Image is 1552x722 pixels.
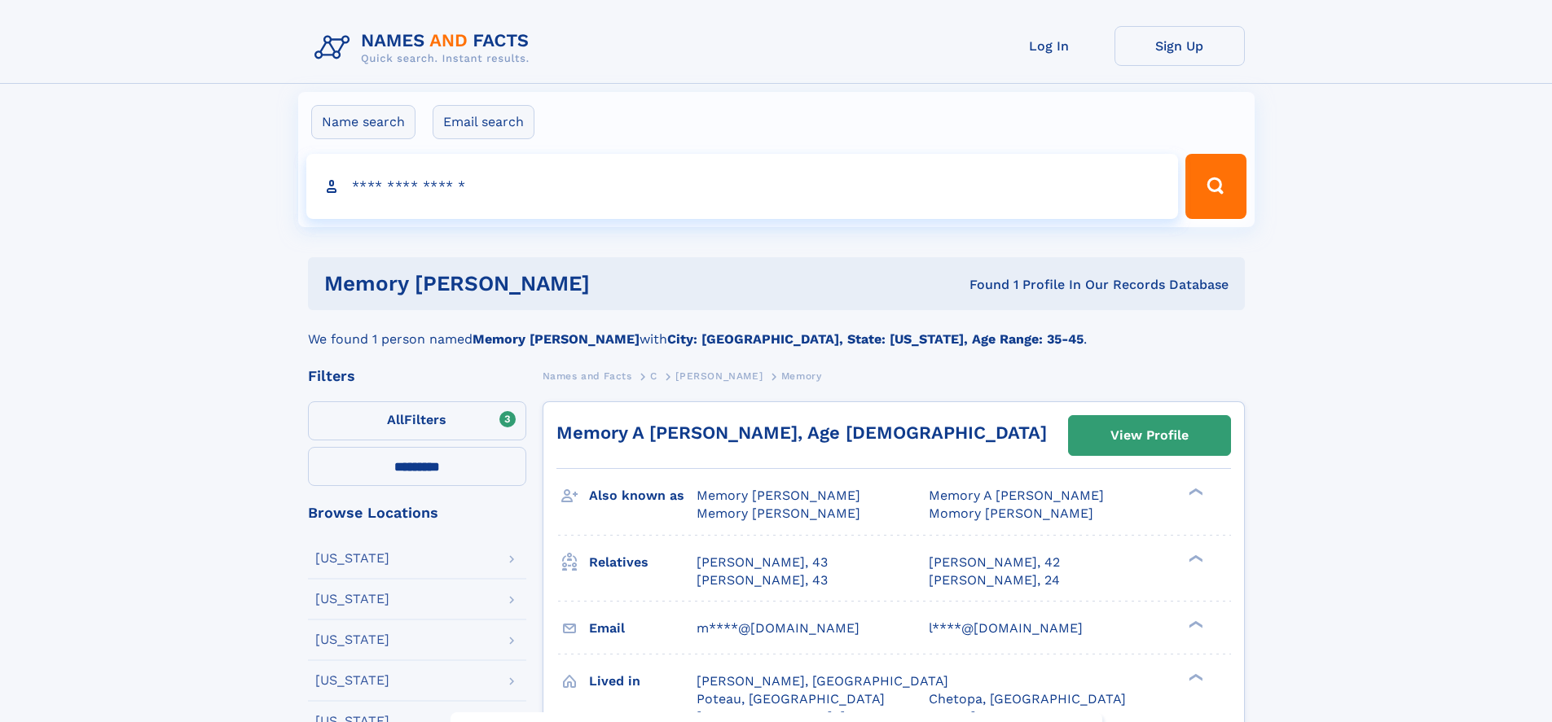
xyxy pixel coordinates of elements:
[589,667,697,695] h3: Lived in
[433,105,534,139] label: Email search
[1185,154,1246,219] button: Search Button
[308,26,543,70] img: Logo Names and Facts
[675,365,763,386] a: [PERSON_NAME]
[315,593,389,606] div: [US_STATE]
[697,571,828,589] a: [PERSON_NAME], 43
[315,552,389,565] div: [US_STATE]
[311,105,415,139] label: Name search
[697,691,885,707] span: Poteau, [GEOGRAPHIC_DATA]
[675,370,763,382] span: [PERSON_NAME]
[1185,619,1204,629] div: ❯
[697,673,948,689] span: [PERSON_NAME], [GEOGRAPHIC_DATA]
[308,310,1245,349] div: We found 1 person named with .
[1185,672,1204,682] div: ❯
[667,331,1084,347] b: City: [GEOGRAPHIC_DATA], State: [US_STATE], Age Range: 35-45
[1185,487,1204,497] div: ❯
[324,273,780,294] h1: Memory [PERSON_NAME]
[1110,417,1189,454] div: View Profile
[589,482,697,510] h3: Also known as
[1185,553,1204,563] div: ❯
[589,615,697,642] h3: Email
[543,365,632,386] a: Names and Facts
[697,488,860,503] span: Memory [PERSON_NAME]
[1115,26,1245,66] a: Sign Up
[308,369,526,383] div: Filters
[473,331,640,347] b: Memory [PERSON_NAME]
[589,549,697,576] h3: Relatives
[929,488,1104,503] span: Memory A [PERSON_NAME]
[315,633,389,646] div: [US_STATE]
[929,571,1060,589] a: [PERSON_NAME], 24
[308,505,526,520] div: Browse Locations
[308,401,526,440] label: Filters
[781,370,822,382] span: Memory
[929,505,1093,521] span: Momory [PERSON_NAME]
[650,365,657,386] a: C
[697,554,828,571] a: [PERSON_NAME], 43
[929,691,1126,707] span: Chetopa, [GEOGRAPHIC_DATA]
[556,422,1047,443] a: Memory A [PERSON_NAME], Age [DEMOGRAPHIC_DATA]
[1069,416,1230,455] a: View Profile
[780,276,1229,294] div: Found 1 Profile In Our Records Database
[315,674,389,687] div: [US_STATE]
[929,554,1060,571] a: [PERSON_NAME], 42
[984,26,1115,66] a: Log In
[306,154,1179,219] input: search input
[697,505,860,521] span: Memory [PERSON_NAME]
[650,370,657,382] span: C
[387,412,404,427] span: All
